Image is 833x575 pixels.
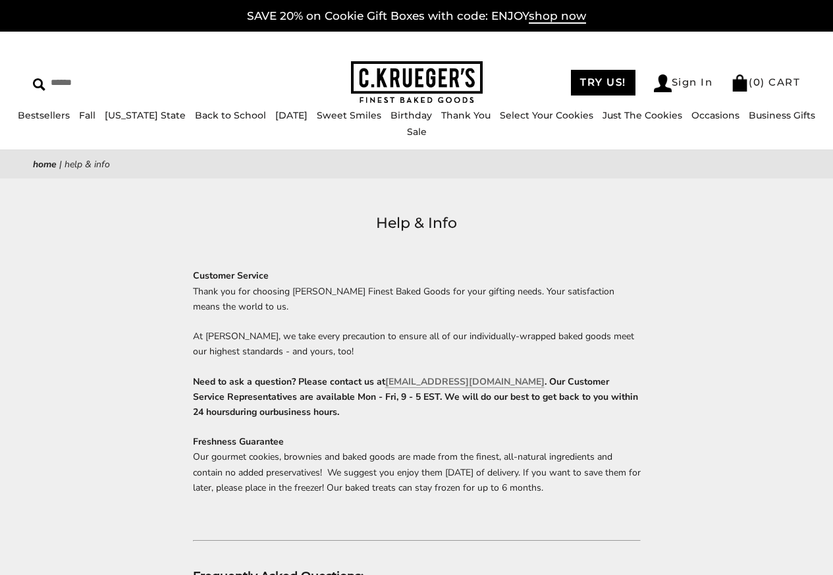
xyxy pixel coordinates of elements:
[195,109,266,121] a: Back to School
[351,61,483,104] img: C.KRUEGER'S
[79,109,95,121] a: Fall
[193,434,641,495] p: Our gourmet cookies, brownies and baked goods are made from the finest, all-natural ingredients a...
[193,435,284,448] strong: Freshness Guarantee
[529,9,586,24] span: shop now
[385,375,545,388] a: [EMAIL_ADDRESS][DOMAIN_NAME]
[53,211,780,235] h1: Help & Info
[193,284,641,314] p: Thank you for choosing [PERSON_NAME] Finest Baked Goods for your gifting needs. Your satisfaction...
[18,109,70,121] a: Bestsellers
[33,158,57,171] a: Home
[230,406,273,418] span: during our
[193,269,269,282] strong: Customer Service
[193,375,638,418] strong: Need to ask a question? Please contact us at
[654,74,713,92] a: Sign In
[390,109,432,121] a: Birthday
[33,78,45,91] img: Search
[731,74,749,92] img: Bag
[753,76,761,88] span: 0
[654,74,672,92] img: Account
[59,158,62,171] span: |
[247,9,586,24] a: SAVE 20% on Cookie Gift Boxes with code: ENJOYshop now
[193,330,634,358] span: At [PERSON_NAME], we take every precaution to ensure all of our individually-wrapped baked goods ...
[33,72,209,93] input: Search
[603,109,682,121] a: Just The Cookies
[33,157,800,172] nav: breadcrumbs
[65,158,110,171] span: Help & Info
[749,109,815,121] a: Business Gifts
[500,109,593,121] a: Select Your Cookies
[691,109,739,121] a: Occasions
[193,375,638,418] span: . Our Customer Service Representatives are available Mon - Fri, 9 - 5 EST. We will do our best to...
[441,109,491,121] a: Thank You
[407,126,427,138] a: Sale
[105,109,186,121] a: [US_STATE] State
[275,109,308,121] a: [DATE]
[731,76,800,88] a: (0) CART
[317,109,381,121] a: Sweet Smiles
[571,70,635,96] a: TRY US!
[273,406,339,418] span: business hours.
